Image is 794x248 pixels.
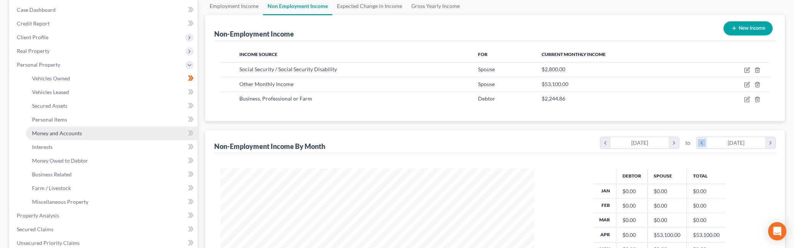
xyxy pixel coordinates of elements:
a: Business Related [26,168,197,181]
span: Client Profile [17,34,48,40]
a: Money Owed to Debtor [26,154,197,168]
a: Personal Items [26,113,197,126]
span: Vehicles Owned [32,75,70,82]
span: Current Monthly Income [542,51,606,57]
div: $0.00 [622,187,641,195]
span: Income Source [239,51,277,57]
td: $53,100.00 [687,228,726,242]
div: $0.00 [654,216,680,224]
th: Apr [593,228,616,242]
button: New Income [723,21,773,35]
span: Vehicles Leased [32,89,69,95]
span: Miscellaneous Property [32,198,88,205]
a: Vehicles Owned [26,72,197,85]
span: Debtor [478,95,495,102]
span: to [685,139,690,147]
span: $2,244.86 [542,95,565,102]
div: Open Intercom Messenger [768,222,786,240]
a: Vehicles Leased [26,85,197,99]
span: Money and Accounts [32,130,82,136]
i: chevron_left [697,137,707,149]
div: [DATE] [707,137,765,149]
div: $0.00 [622,231,641,239]
span: Secured Claims [17,226,53,232]
span: Property Analysis [17,212,59,219]
td: $0.00 [687,184,726,198]
i: chevron_right [669,137,679,149]
i: chevron_right [765,137,775,149]
td: $0.00 [687,213,726,227]
span: Farm / Livestock [32,185,71,191]
span: Business, Professional or Farm [239,95,312,102]
td: $0.00 [687,198,726,213]
th: Feb [593,198,616,213]
a: Credit Report [11,17,197,30]
span: $2,800.00 [542,66,565,72]
a: Farm / Livestock [26,181,197,195]
span: Real Property [17,48,50,54]
span: For [478,51,488,57]
span: $53,100.00 [542,81,568,87]
div: $0.00 [654,202,680,210]
th: Total [687,168,726,184]
span: Interests [32,144,53,150]
span: Case Dashboard [17,6,56,13]
span: Spouse [478,81,495,87]
a: Case Dashboard [11,3,197,17]
div: Non-Employment Income By Month [214,142,325,151]
span: Unsecured Priority Claims [17,240,80,246]
span: Personal Property [17,61,60,68]
a: Property Analysis [11,209,197,222]
div: Non-Employment Income [214,29,294,38]
span: Money Owed to Debtor [32,157,88,164]
span: Social Security / Social Security Disability [239,66,337,72]
span: Secured Assets [32,102,67,109]
a: Secured Assets [26,99,197,113]
div: $0.00 [654,187,680,195]
th: Debtor [616,168,648,184]
div: $0.00 [622,216,641,224]
span: Personal Items [32,116,67,123]
th: Mar [593,213,616,227]
div: $0.00 [622,202,641,210]
a: Secured Claims [11,222,197,236]
a: Money and Accounts [26,126,197,140]
div: [DATE] [611,137,669,149]
th: Spouse [648,168,687,184]
span: Spouse [478,66,495,72]
a: Interests [26,140,197,154]
div: $53,100.00 [654,231,680,239]
span: Credit Report [17,20,50,27]
a: Miscellaneous Property [26,195,197,209]
th: Jan [593,184,616,198]
span: Business Related [32,171,72,178]
span: Other Monthly Income [239,81,294,87]
i: chevron_left [600,137,611,149]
